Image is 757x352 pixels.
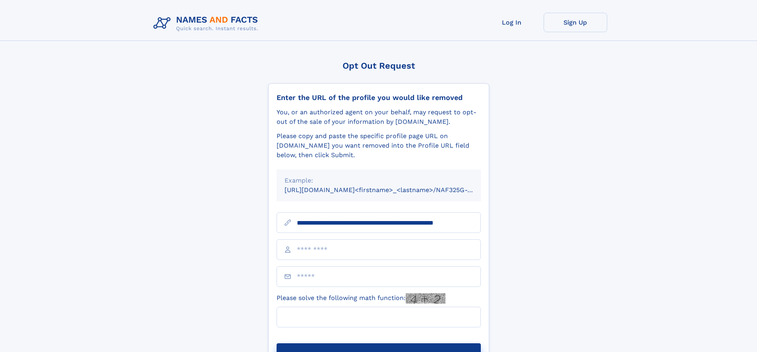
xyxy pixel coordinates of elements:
img: Logo Names and Facts [150,13,265,34]
a: Log In [480,13,544,32]
div: Please copy and paste the specific profile page URL on [DOMAIN_NAME] you want removed into the Pr... [277,131,481,160]
div: Enter the URL of the profile you would like removed [277,93,481,102]
small: [URL][DOMAIN_NAME]<firstname>_<lastname>/NAF325G-xxxxxxxx [285,186,496,194]
div: Opt Out Request [268,61,489,71]
a: Sign Up [544,13,607,32]
div: Example: [285,176,473,185]
label: Please solve the following math function: [277,293,445,304]
div: You, or an authorized agent on your behalf, may request to opt-out of the sale of your informatio... [277,108,481,127]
